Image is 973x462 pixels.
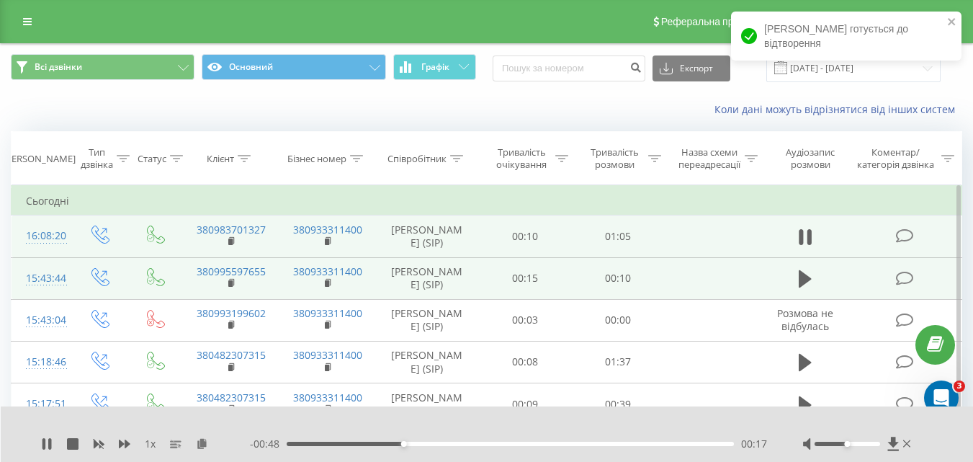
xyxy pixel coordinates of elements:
td: 01:05 [572,216,665,257]
button: close [947,16,957,30]
span: 3 [954,381,965,392]
div: 16:08:20 [26,222,56,250]
button: Всі дзвінки [11,54,194,80]
button: Графік [393,54,476,80]
div: Співробітник [387,153,447,165]
span: Всі дзвінки [35,61,82,73]
div: 15:17:51 [26,390,56,418]
td: 00:09 [479,383,572,425]
a: 380995597655 [197,265,266,278]
td: 00:03 [479,299,572,341]
div: Accessibility label [401,441,407,447]
td: 00:10 [479,216,572,257]
td: 00:08 [479,341,572,383]
td: [PERSON_NAME] (SIP) [375,341,479,383]
div: Коментар/категорія дзвінка [853,146,938,171]
span: 1 x [145,437,156,451]
td: [PERSON_NAME] (SIP) [375,216,479,257]
div: [PERSON_NAME] [3,153,76,165]
td: 00:15 [479,257,572,299]
td: 00:39 [572,383,665,425]
td: [PERSON_NAME] (SIP) [375,383,479,425]
div: Бізнес номер [287,153,346,165]
div: Тип дзвінка [81,146,113,171]
button: Експорт [653,55,730,81]
td: [PERSON_NAME] (SIP) [375,257,479,299]
div: Accessibility label [844,441,850,447]
td: 01:37 [572,341,665,383]
a: 380933311400 [293,306,362,320]
span: - 00:48 [250,437,287,451]
td: Сьогодні [12,187,962,216]
td: 00:10 [572,257,665,299]
div: Аудіозапис розмови [774,146,847,171]
a: 380933311400 [293,265,362,278]
td: [PERSON_NAME] (SIP) [375,299,479,341]
a: Коли дані можуть відрізнятися вiд інших систем [714,102,962,116]
a: 380933311400 [293,348,362,362]
button: Основний [202,54,385,80]
a: 380983701327 [197,223,266,236]
div: Клієнт [207,153,234,165]
a: 380933311400 [293,391,362,404]
div: Тривалість очікування [492,146,552,171]
div: Тривалість розмови [585,146,645,171]
div: 15:43:04 [26,306,56,334]
div: [PERSON_NAME] готується до відтворення [731,12,961,61]
a: 380933311400 [293,223,362,236]
td: 00:00 [572,299,665,341]
a: 380482307315 [197,391,266,404]
a: 380482307315 [197,348,266,362]
span: 00:17 [741,437,767,451]
div: 15:43:44 [26,265,56,293]
span: Графік [421,62,449,72]
iframe: Intercom live chat [924,381,959,415]
a: 380993199602 [197,306,266,320]
span: Розмова не відбулась [777,306,833,333]
input: Пошук за номером [493,55,645,81]
div: Назва схеми переадресації [678,146,741,171]
div: 15:18:46 [26,348,56,376]
div: Статус [138,153,166,165]
span: Реферальна програма [661,16,767,27]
